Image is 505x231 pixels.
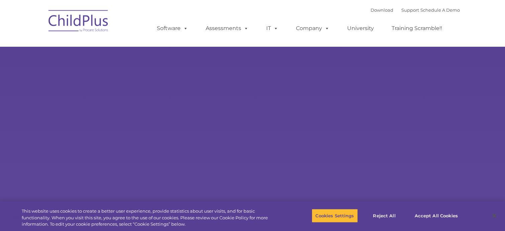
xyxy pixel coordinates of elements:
[364,209,405,223] button: Reject All
[401,7,419,13] a: Support
[45,5,112,39] img: ChildPlus by Procare Solutions
[340,22,381,35] a: University
[411,209,462,223] button: Accept All Cookies
[487,208,502,223] button: Close
[260,22,285,35] a: IT
[371,7,460,13] font: |
[385,22,449,35] a: Training Scramble!!
[22,208,278,228] div: This website uses cookies to create a better user experience, provide statistics about user visit...
[199,22,255,35] a: Assessments
[312,209,358,223] button: Cookies Settings
[371,7,393,13] a: Download
[289,22,336,35] a: Company
[150,22,195,35] a: Software
[420,7,460,13] a: Schedule A Demo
